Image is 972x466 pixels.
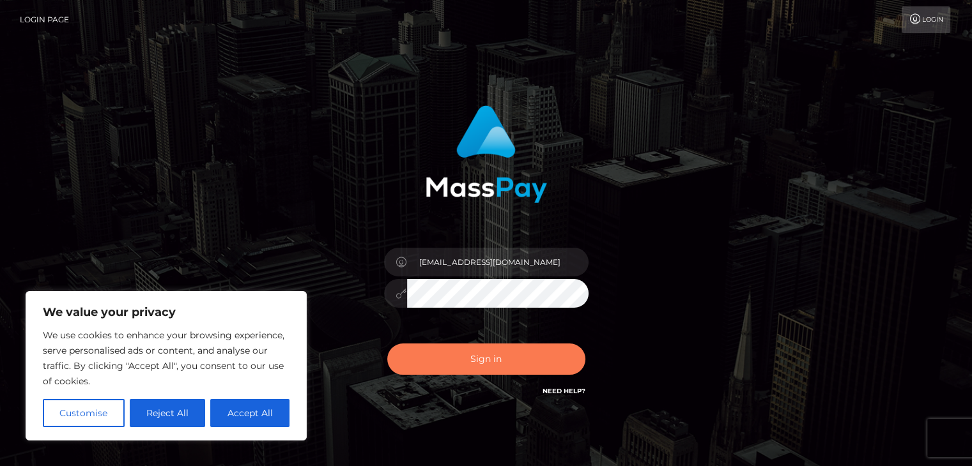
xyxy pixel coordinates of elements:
[543,387,585,395] a: Need Help?
[43,399,125,427] button: Customise
[20,6,69,33] a: Login Page
[26,291,307,440] div: We value your privacy
[43,304,289,320] p: We value your privacy
[130,399,206,427] button: Reject All
[43,327,289,389] p: We use cookies to enhance your browsing experience, serve personalised ads or content, and analys...
[210,399,289,427] button: Accept All
[407,248,589,276] input: Username...
[387,343,585,375] button: Sign in
[902,6,950,33] a: Login
[426,105,547,203] img: MassPay Login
